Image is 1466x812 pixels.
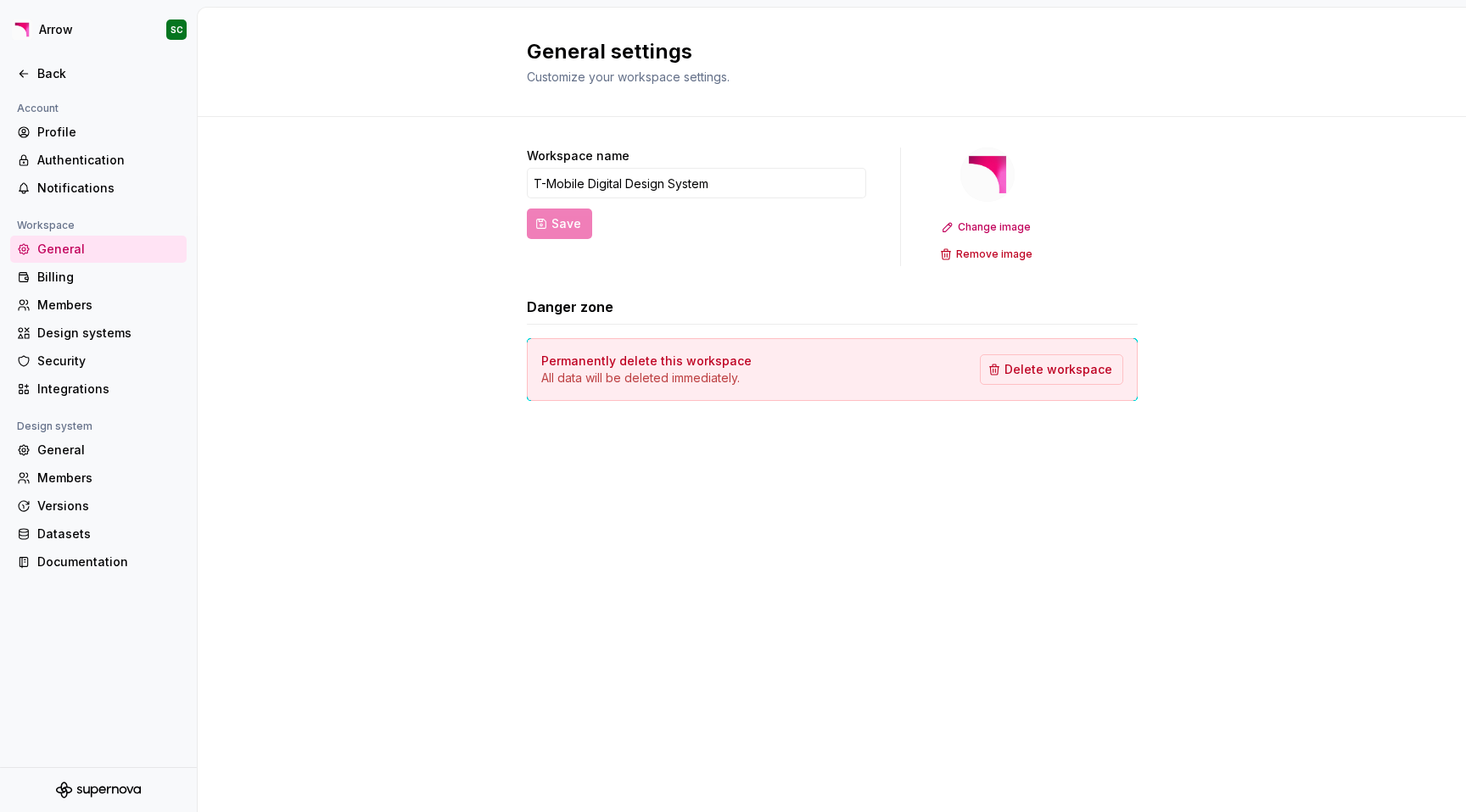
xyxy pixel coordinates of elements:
h2: General settings [527,38,1117,65]
div: Versions [37,498,180,514]
div: Security [37,353,180,370]
div: Workspace [10,215,81,236]
p: All data will be deleted immediately. [541,370,752,387]
a: General [10,236,187,263]
a: General [10,437,187,464]
div: SC [171,23,183,36]
h4: Permanently delete this workspace [541,353,752,370]
button: Change image [937,215,1038,239]
div: Billing [37,269,180,286]
div: Design system [10,416,99,437]
a: Security [10,348,187,375]
div: Datasets [37,526,180,542]
div: Authentication [37,152,180,169]
a: Profile [10,119,187,146]
div: Back [37,65,180,82]
svg: Supernova Logo [56,781,141,798]
img: b1d4ae02-71d0-4ba1-996a-3c72630d0bfc.png [960,147,1015,202]
span: Remove image [956,247,1032,261]
div: Notifications [37,180,180,197]
a: Versions [10,492,187,520]
img: b1d4ae02-71d0-4ba1-996a-3c72630d0bfc.png [12,19,32,40]
div: Profile [37,124,180,141]
a: Members [10,292,187,319]
span: Delete workspace [1004,361,1112,378]
a: Billing [10,264,187,291]
a: Notifications [10,175,187,202]
a: Design systems [10,320,187,347]
div: Integrations [37,381,180,398]
a: Integrations [10,375,187,403]
div: Account [10,98,65,119]
button: Remove image [935,242,1040,266]
div: Documentation [37,553,180,570]
a: Back [10,60,187,87]
label: Workspace name [527,147,629,164]
div: General [37,442,180,459]
div: Members [37,297,180,314]
div: Arrow [39,21,73,38]
a: Datasets [10,520,187,548]
button: ArrowSC [3,11,193,48]
button: Delete workspace [980,354,1123,385]
a: Members [10,464,187,492]
span: Change image [958,220,1031,234]
a: Documentation [10,548,187,576]
span: Customize your workspace settings. [527,70,730,84]
div: General [37,241,180,258]
a: Authentication [10,147,187,174]
div: Design systems [37,325,180,342]
div: Members [37,470,180,487]
h3: Danger zone [527,297,613,317]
